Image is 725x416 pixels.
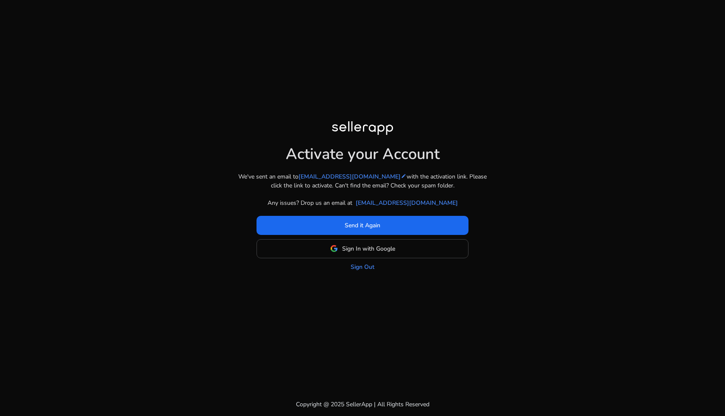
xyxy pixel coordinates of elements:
[235,172,490,190] p: We've sent an email to with the activation link. Please click the link to activate. Can't find th...
[330,245,338,252] img: google-logo.svg
[356,198,458,207] a: [EMAIL_ADDRESS][DOMAIN_NAME]
[268,198,352,207] p: Any issues? Drop us an email at
[342,244,395,253] span: Sign In with Google
[401,173,407,179] mat-icon: edit
[345,221,380,230] span: Send it Again
[351,262,374,271] a: Sign Out
[257,216,468,235] button: Send it Again
[298,172,407,181] a: [EMAIL_ADDRESS][DOMAIN_NAME]
[286,138,440,163] h1: Activate your Account
[257,239,468,258] button: Sign In with Google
